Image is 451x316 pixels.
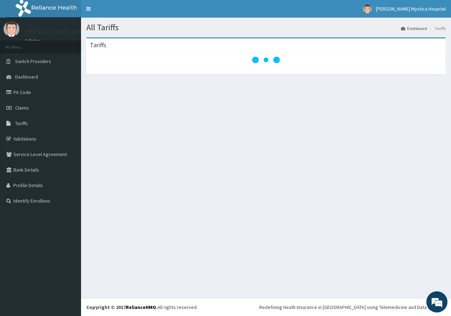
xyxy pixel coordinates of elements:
[4,21,19,37] img: User Image
[15,74,38,80] span: Dashboard
[25,38,42,43] a: Online
[15,58,51,64] span: Switch Providers
[15,105,29,111] span: Claims
[376,6,446,12] span: [PERSON_NAME] Mystica Hospital
[126,304,156,310] a: RelianceHMO
[86,23,446,32] h1: All Tariffs
[363,5,372,13] img: User Image
[90,42,106,48] h3: Tariffs
[428,25,446,31] li: Tariffs
[86,304,157,310] strong: Copyright © 2017 .
[15,120,28,126] span: Tariffs
[259,304,446,311] div: Redefining Heath Insurance in [GEOGRAPHIC_DATA] using Telemedicine and Data Science!
[81,298,451,316] footer: All rights reserved.
[252,46,280,74] svg: audio-loading
[401,25,427,31] a: Dashboard
[25,29,118,35] p: [PERSON_NAME] Mystica Hospital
